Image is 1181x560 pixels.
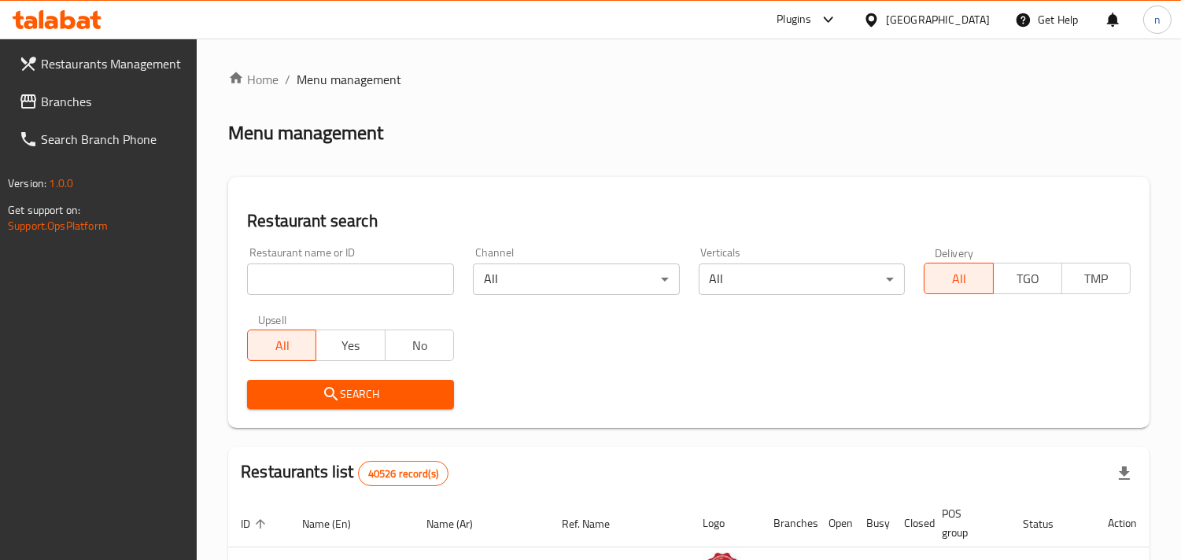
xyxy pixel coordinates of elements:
[854,499,891,547] th: Busy
[258,314,287,325] label: Upsell
[358,461,448,486] div: Total records count
[247,263,454,295] input: Search for restaurant name or ID..
[891,499,929,547] th: Closed
[285,70,290,89] li: /
[931,267,987,290] span: All
[562,514,630,533] span: Ref. Name
[6,120,197,158] a: Search Branch Phone
[1061,263,1131,294] button: TMP
[761,499,816,547] th: Branches
[8,173,46,193] span: Version:
[392,334,448,357] span: No
[6,83,197,120] a: Branches
[385,330,454,361] button: No
[8,200,80,220] span: Get support on:
[993,263,1062,294] button: TGO
[6,45,197,83] a: Restaurants Management
[1105,455,1143,492] div: Export file
[297,70,401,89] span: Menu management
[699,263,906,295] div: All
[41,130,185,149] span: Search Branch Phone
[777,10,811,29] div: Plugins
[302,514,371,533] span: Name (En)
[473,263,680,295] div: All
[228,70,1150,89] nav: breadcrumb
[247,380,454,409] button: Search
[241,514,271,533] span: ID
[924,263,993,294] button: All
[241,460,448,486] h2: Restaurants list
[49,173,73,193] span: 1.0.0
[260,385,441,404] span: Search
[1154,11,1161,28] span: n
[254,334,310,357] span: All
[1023,514,1074,533] span: Status
[228,120,383,146] h2: Menu management
[316,330,385,361] button: Yes
[247,330,316,361] button: All
[935,247,974,258] label: Delivery
[228,70,279,89] a: Home
[886,11,990,28] div: [GEOGRAPHIC_DATA]
[8,216,108,236] a: Support.OpsPlatform
[359,466,448,481] span: 40526 record(s)
[816,499,854,547] th: Open
[41,54,185,73] span: Restaurants Management
[1095,499,1150,547] th: Action
[1068,267,1124,290] span: TMP
[41,92,185,111] span: Branches
[323,334,378,357] span: Yes
[427,514,494,533] span: Name (Ar)
[690,499,761,547] th: Logo
[1000,267,1056,290] span: TGO
[247,209,1131,233] h2: Restaurant search
[942,504,991,542] span: POS group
